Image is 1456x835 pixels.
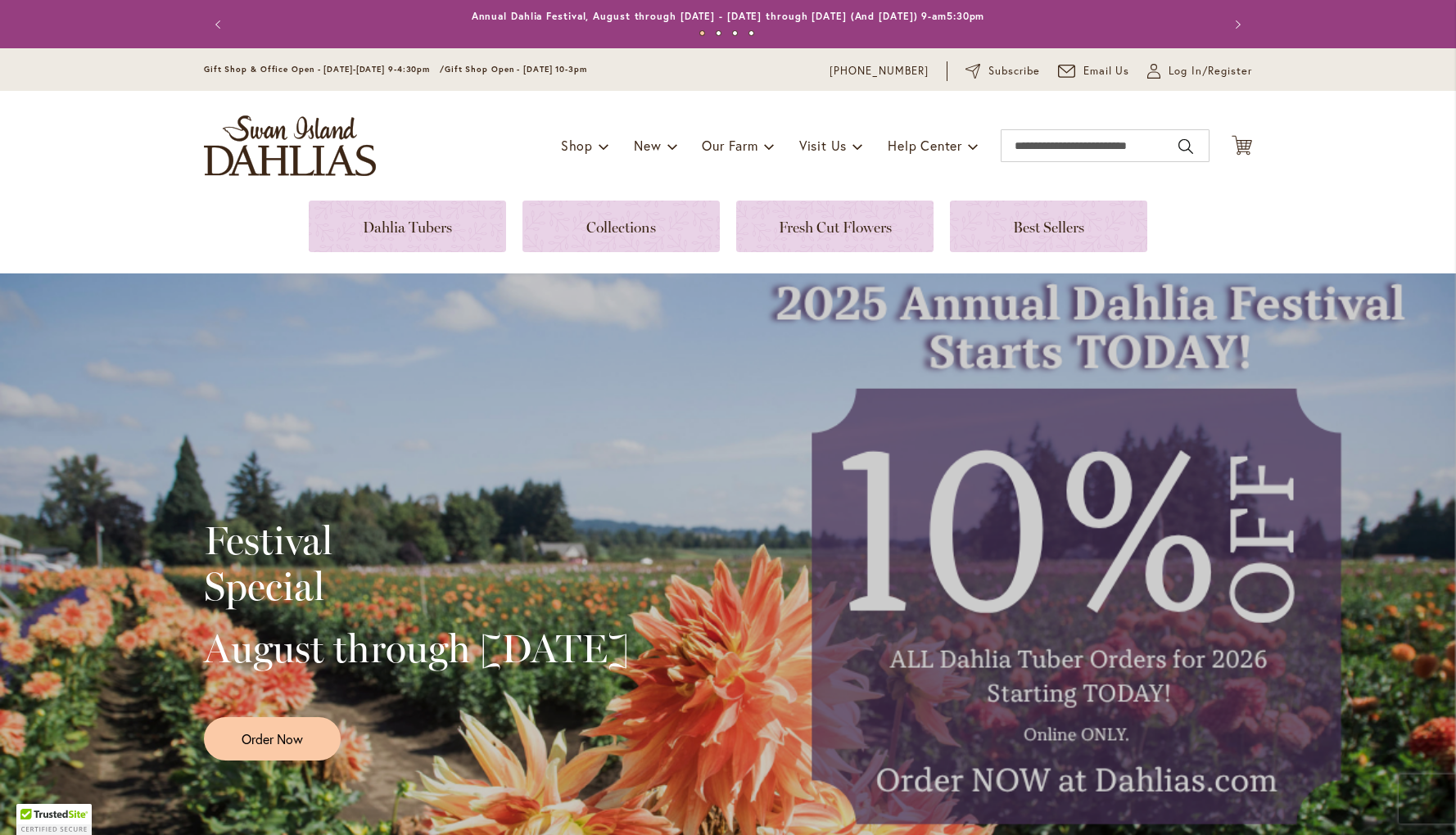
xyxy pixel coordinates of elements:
button: Previous [204,8,237,41]
a: Annual Dahlia Festival, August through [DATE] - [DATE] through [DATE] (And [DATE]) 9-am5:30pm [472,10,985,22]
a: [PHONE_NUMBER] [830,63,929,79]
h2: Festival Special [204,517,629,609]
a: Subscribe [965,63,1040,79]
a: Order Now [204,717,341,761]
button: Next [1219,8,1252,41]
button: 1 of 4 [699,30,705,36]
a: Log In/Register [1147,63,1252,79]
span: New [634,137,661,154]
a: Email Us [1058,63,1130,79]
span: Order Now [242,729,303,748]
span: Log In/Register [1169,63,1252,79]
span: Visit Us [799,137,847,154]
button: 4 of 4 [748,30,754,36]
span: Help Center [888,137,962,154]
button: 3 of 4 [732,30,738,36]
a: store logo [204,115,376,176]
span: Gift Shop Open - [DATE] 10-3pm [445,64,587,74]
span: Our Farm [702,137,757,154]
button: 2 of 4 [716,30,721,36]
span: Email Us [1083,63,1130,79]
span: Gift Shop & Office Open - [DATE]-[DATE] 9-4:30pm / [204,64,445,74]
h2: August through [DATE] [204,625,629,671]
span: Subscribe [988,63,1040,79]
span: Shop [561,137,593,154]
